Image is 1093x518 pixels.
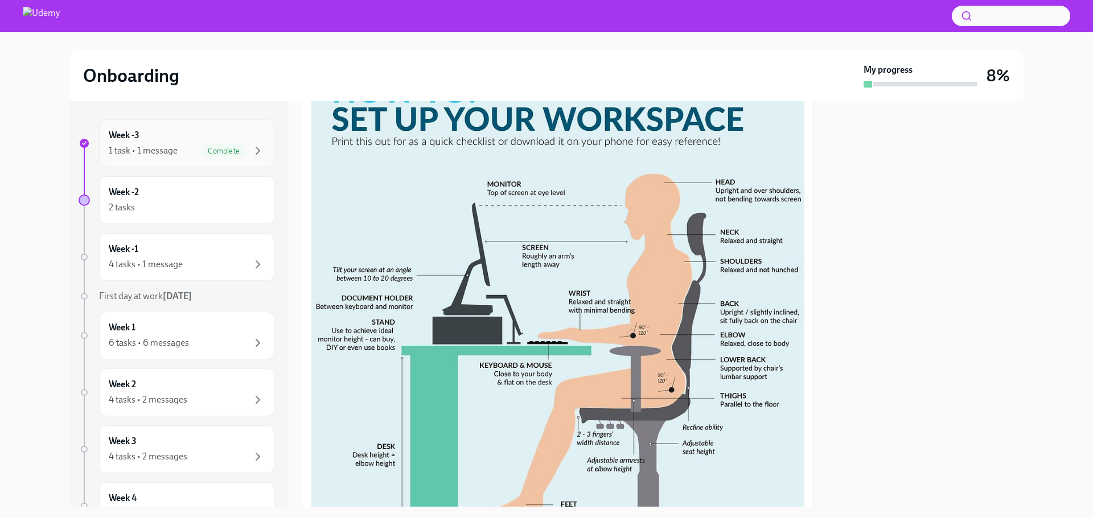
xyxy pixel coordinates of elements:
h6: Week -2 [109,186,139,198]
h6: Week 1 [109,321,135,334]
strong: My progress [864,64,913,76]
h6: Week 4 [109,492,137,504]
span: Complete [201,147,246,155]
a: Week -31 task • 1 messageComplete [79,119,274,167]
h3: 8% [987,65,1010,86]
h6: Week 3 [109,435,137,447]
h6: Week -1 [109,243,138,255]
div: 4 tasks • 2 messages [109,393,187,406]
div: 2 tasks [109,201,135,214]
h2: Onboarding [83,64,179,87]
a: Week 24 tasks • 2 messages [79,368,274,416]
a: First day at work[DATE] [79,290,274,302]
a: Week -22 tasks [79,176,274,224]
div: 4 tasks • 2 messages [109,450,187,463]
h6: Week -3 [109,129,139,142]
img: Udemy [23,7,60,25]
span: First day at work [99,291,192,301]
a: Week -14 tasks • 1 message [79,233,274,281]
strong: [DATE] [163,291,192,301]
div: 4 tasks • 1 message [109,258,183,271]
a: Week 16 tasks • 6 messages [79,312,274,359]
a: Week 34 tasks • 2 messages [79,425,274,473]
div: 6 tasks • 6 messages [109,337,189,349]
div: 1 task • 1 message [109,144,178,157]
h6: Week 2 [109,378,136,391]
